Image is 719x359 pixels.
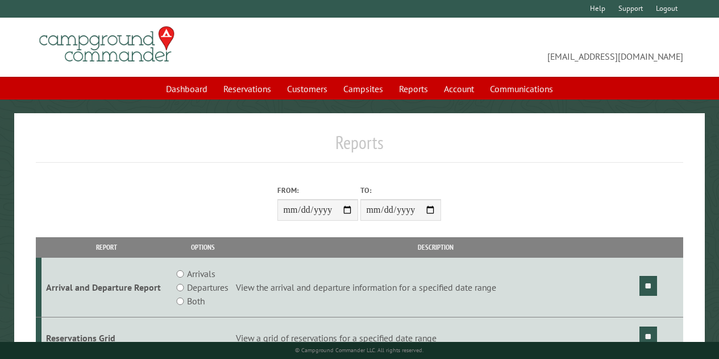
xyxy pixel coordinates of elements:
[187,280,228,294] label: Departures
[360,185,441,196] label: To:
[41,237,171,257] th: Report
[187,294,205,308] label: Both
[234,258,638,317] td: View the arrival and departure information for a specified date range
[483,78,560,100] a: Communications
[41,258,171,317] td: Arrival and Departure Report
[187,267,215,280] label: Arrivals
[36,131,683,163] h1: Reports
[336,78,390,100] a: Campsites
[171,237,234,257] th: Options
[295,346,423,354] small: © Campground Commander LLC. All rights reserved.
[277,185,358,196] label: From:
[360,31,683,63] span: [EMAIL_ADDRESS][DOMAIN_NAME]
[234,237,638,257] th: Description
[280,78,334,100] a: Customers
[392,78,435,100] a: Reports
[36,22,178,67] img: Campground Commander
[437,78,481,100] a: Account
[234,317,638,359] td: View a grid of reservations for a specified date range
[159,78,214,100] a: Dashboard
[217,78,278,100] a: Reservations
[41,317,171,359] td: Reservations Grid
